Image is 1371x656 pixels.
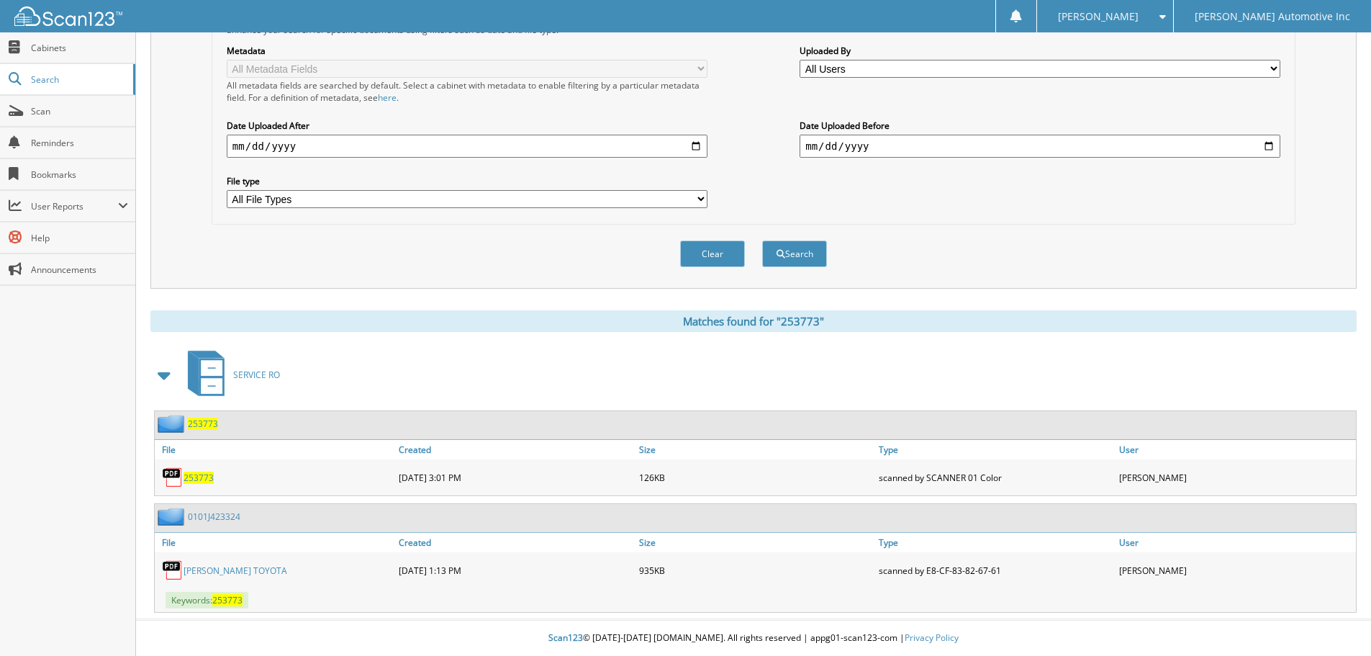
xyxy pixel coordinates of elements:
[635,463,876,492] div: 126KB
[31,137,128,149] span: Reminders
[635,533,876,552] a: Size
[162,560,184,581] img: PDF.png
[31,42,128,54] span: Cabinets
[227,45,707,57] label: Metadata
[155,440,395,459] a: File
[162,467,184,488] img: PDF.png
[378,91,397,104] a: here
[233,369,280,381] span: SERVICE RO
[179,346,280,403] a: SERVICE RO
[136,621,1371,656] div: © [DATE]-[DATE] [DOMAIN_NAME]. All rights reserved | appg01-scan123-com |
[188,418,218,430] a: 253773
[227,175,707,187] label: File type
[31,264,128,276] span: Announcements
[1195,12,1350,21] span: [PERSON_NAME] Automotive Inc
[188,511,240,523] a: 0101J423324
[31,200,118,212] span: User Reports
[227,79,707,104] div: All metadata fields are searched by default. Select a cabinet with metadata to enable filtering b...
[31,169,128,181] span: Bookmarks
[184,565,287,577] a: [PERSON_NAME] TOYOTA
[875,533,1116,552] a: Type
[548,632,583,644] span: Scan123
[1058,12,1139,21] span: [PERSON_NAME]
[875,440,1116,459] a: Type
[800,120,1280,132] label: Date Uploaded Before
[31,105,128,117] span: Scan
[166,592,248,608] span: Keywords:
[875,556,1116,585] div: scanned by E8-CF-83-82-67-61
[395,533,635,552] a: Created
[14,6,122,26] img: scan123-logo-white.svg
[905,632,959,644] a: Privacy Policy
[635,556,876,585] div: 935KB
[1299,587,1371,656] iframe: Chat Widget
[395,440,635,459] a: Created
[875,463,1116,492] div: scanned by SCANNER 01 Color
[31,232,128,244] span: Help
[184,472,214,484] a: 253773
[158,508,188,526] img: folder2.png
[680,241,745,267] button: Clear
[1116,556,1356,585] div: [PERSON_NAME]
[1116,440,1356,459] a: User
[635,440,876,459] a: Size
[31,73,126,86] span: Search
[158,415,188,433] img: folder2.png
[155,533,395,552] a: File
[1116,533,1356,552] a: User
[395,463,635,492] div: [DATE] 3:01 PM
[1116,463,1356,492] div: [PERSON_NAME]
[227,135,707,158] input: start
[800,45,1280,57] label: Uploaded By
[800,135,1280,158] input: end
[150,310,1357,332] div: Matches found for "253773"
[227,120,707,132] label: Date Uploaded After
[395,556,635,585] div: [DATE] 1:13 PM
[762,241,827,267] button: Search
[212,594,243,606] span: 253773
